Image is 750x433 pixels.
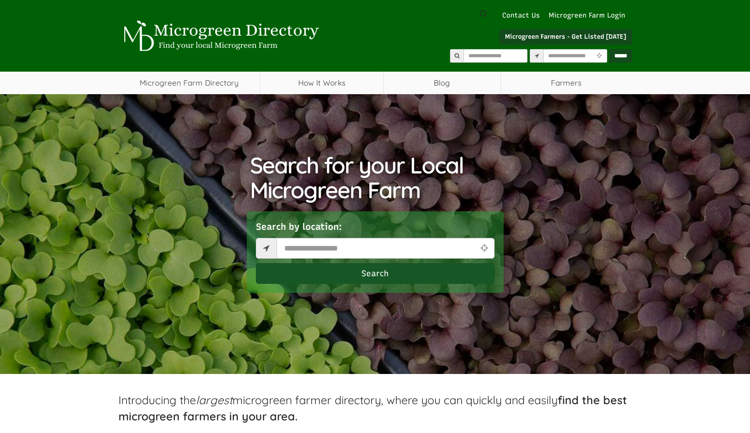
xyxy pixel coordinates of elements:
span: Farmers [501,72,632,94]
a: Contact Us [498,11,544,20]
a: Blog [384,72,500,94]
a: Microgreen Farmers - Get Listed [DATE] [499,29,632,45]
strong: find the best microgreen farmers in your area. [118,393,627,423]
em: largest [196,393,232,407]
i: Use Current Location [595,53,604,59]
label: Search by location: [256,220,342,233]
a: Microgreen Farm Login [549,11,630,20]
button: Search [256,263,495,284]
span: Introducing the microgreen farmer directory, where you can quickly and easily [118,393,627,423]
a: How It Works [260,72,383,94]
h1: Search for your Local Microgreen Farm [250,153,500,202]
a: Microgreen Farm Directory [118,72,260,94]
img: Microgreen Directory [118,20,321,52]
i: Use Current Location [478,244,490,252]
